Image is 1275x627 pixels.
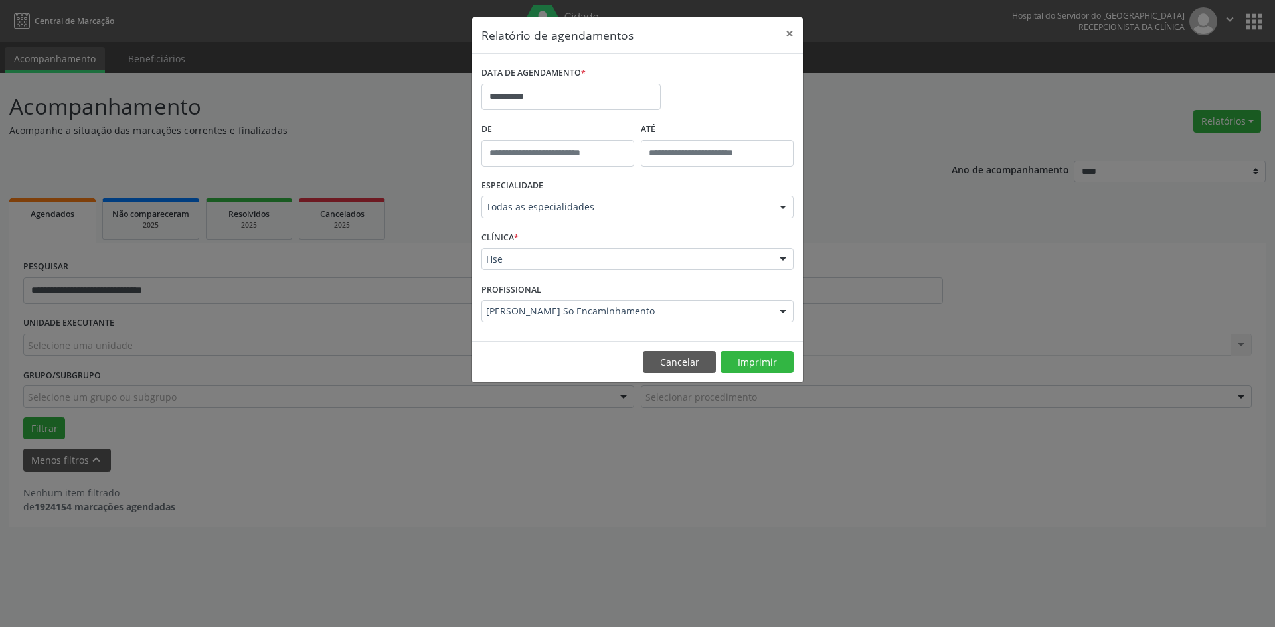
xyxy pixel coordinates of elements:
[481,279,541,300] label: PROFISSIONAL
[486,200,766,214] span: Todas as especialidades
[481,176,543,196] label: ESPECIALIDADE
[776,17,803,50] button: Close
[481,63,586,84] label: DATA DE AGENDAMENTO
[481,228,519,248] label: CLÍNICA
[641,119,794,140] label: ATÉ
[486,253,766,266] span: Hse
[721,351,794,374] button: Imprimir
[481,119,634,140] label: De
[481,27,634,44] h5: Relatório de agendamentos
[643,351,716,374] button: Cancelar
[486,305,766,318] span: [PERSON_NAME] So Encaminhamento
